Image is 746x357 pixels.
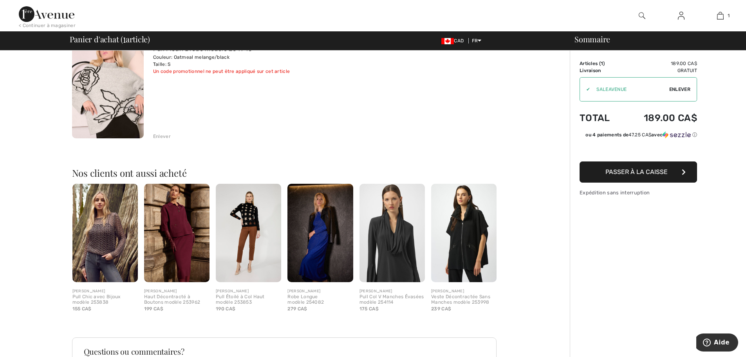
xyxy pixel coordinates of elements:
[728,12,730,19] span: 1
[580,105,622,131] td: Total
[216,288,281,294] div: [PERSON_NAME]
[580,189,697,196] div: Expédition sans interruption
[72,31,144,138] img: Pull Fleuri Brodé modèle 254943
[72,288,138,294] div: [PERSON_NAME]
[601,61,603,66] span: 1
[216,306,235,312] span: 190 CA$
[19,22,76,29] div: < Continuer à magasiner
[359,288,425,294] div: [PERSON_NAME]
[472,38,482,43] span: FR
[70,35,150,43] span: Panier d'achat ( article)
[672,11,691,21] a: Se connecter
[431,184,497,282] img: Veste Décontractée Sans Manches modèle 253998
[590,78,669,101] input: Code promo
[287,294,353,305] div: Robe Longue modèle 254082
[72,168,503,178] h2: Nos clients ont aussi acheté
[19,6,74,22] img: 1ère Avenue
[580,67,622,74] td: Livraison
[580,141,697,159] iframe: PayPal-paypal
[153,133,171,140] div: Enlever
[153,54,290,68] div: Couleur: Oatmeal melange/black Taille: S
[580,161,697,183] button: Passer à la caisse
[123,33,126,43] span: 1
[431,288,497,294] div: [PERSON_NAME]
[585,131,697,138] div: ou 4 paiements de avec
[580,60,622,67] td: Articles ( )
[580,86,590,93] div: ✔
[287,184,353,282] img: Robe Longue modèle 254082
[359,184,425,282] img: Pull Col V Manches Évasées modèle 254114
[431,294,497,305] div: Veste Décontractée Sans Manches modèle 253998
[622,60,697,67] td: 189.00 CA$
[669,86,690,93] span: Enlever
[701,11,739,20] a: 1
[565,35,741,43] div: Sommaire
[678,11,685,20] img: Mes infos
[441,38,454,44] img: Canadian Dollar
[144,306,163,312] span: 199 CA$
[144,294,210,305] div: Haut Décontracté à Boutons modèle 253962
[72,184,138,282] img: Pull Chic avec Bijoux modèle 253838
[622,105,697,131] td: 189.00 CA$
[431,306,451,312] span: 239 CA$
[84,348,485,355] h3: Questions ou commentaires?
[216,184,281,282] img: Pull Étoilé à Col Haut modèle 253853
[359,294,425,305] div: Pull Col V Manches Évasées modèle 254114
[72,294,138,305] div: Pull Chic avec Bijoux modèle 253838
[144,288,210,294] div: [PERSON_NAME]
[216,294,281,305] div: Pull Étoilé à Col Haut modèle 253853
[639,11,645,20] img: recherche
[153,68,290,75] div: Un code promotionnel ne peut être appliqué sur cet article
[287,306,307,312] span: 279 CA$
[696,333,738,353] iframe: Ouvre un widget dans lequel vous pouvez trouver plus d’informations
[605,168,668,176] span: Passer à la caisse
[717,11,724,20] img: Mon panier
[622,67,697,74] td: Gratuit
[580,131,697,141] div: ou 4 paiements de47.25 CA$avecSezzle Cliquez pour en savoir plus sur Sezzle
[629,132,651,138] span: 47.25 CA$
[359,306,379,312] span: 175 CA$
[441,38,467,43] span: CAD
[663,131,691,138] img: Sezzle
[287,288,353,294] div: [PERSON_NAME]
[144,184,210,282] img: Haut Décontracté à Boutons modèle 253962
[72,306,92,312] span: 155 CA$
